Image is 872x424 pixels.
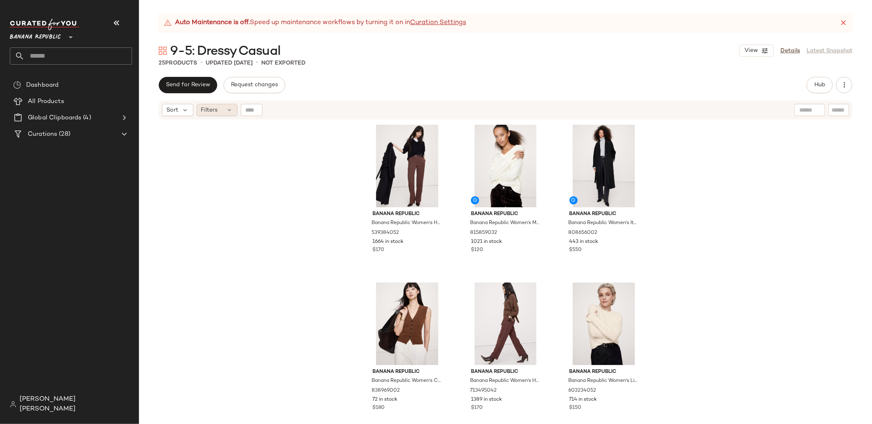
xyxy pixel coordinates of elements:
span: Sort [166,106,178,114]
img: svg%3e [13,81,21,89]
img: cn60237758.jpg [563,125,645,207]
span: 9-5: Dressy Casual [170,43,280,60]
span: Dashboard [26,81,58,90]
span: Global Clipboards [28,113,81,123]
span: Banana Republic [569,368,639,376]
button: Hub [807,77,833,93]
span: Banana Republic [373,211,442,218]
span: (4) [81,113,91,123]
span: [PERSON_NAME] [PERSON_NAME] [20,395,132,414]
span: Send for Review [166,82,210,88]
span: Banana Republic [471,368,540,376]
span: Banana Republic Women's High-Rise Modern Straight Italian Wool Pant Espresso Brown Size 10 Long [372,220,441,227]
span: 72 in stock [373,396,398,404]
span: 539384052 [372,229,399,237]
span: 603234052 [569,387,596,395]
span: Banana Republic Women's Lightweight Cashmere Crew-Neck Sweater Ivory Size XS [569,377,638,385]
span: $170 [373,247,385,254]
button: Send for Review [159,77,217,93]
span: Banana Republic Women's Cashmere Vest Honey Brown Size S [372,377,441,385]
img: cn60558178.jpg [464,125,547,207]
p: Not Exported [261,59,305,67]
div: Products [159,59,197,67]
span: All Products [28,97,64,106]
a: Curation Settings [410,18,466,28]
img: cfy_white_logo.C9jOOHJF.svg [10,19,79,30]
span: Banana Republic [471,211,540,218]
span: Hub [814,82,825,88]
a: Details [780,47,800,55]
span: (28) [57,130,70,139]
span: 713495042 [470,387,497,395]
span: 1021 in stock [471,238,502,246]
span: 808656002 [569,229,598,237]
span: Banana Republic [373,368,442,376]
span: $150 [569,404,582,412]
img: cn56997603.jpg [563,283,645,365]
span: 714 in stock [569,396,597,404]
img: svg%3e [10,401,16,408]
span: 1664 in stock [373,238,404,246]
span: $180 [373,404,385,412]
button: View [740,45,774,57]
span: 838969002 [372,387,400,395]
span: 1389 in stock [471,396,502,404]
span: Curations [28,130,57,139]
span: Banana Republic Women's Italian Wool-Cashmere Wrap Coat Black Size XS [569,220,638,227]
span: $120 [471,247,483,254]
div: Speed up maintenance workflows by turning it on in [164,18,466,28]
img: cn60462536.jpg [366,283,448,365]
img: svg%3e [159,47,167,55]
strong: Auto Maintenance is off. [175,18,250,28]
img: cn60585120.jpg [464,283,547,365]
span: • [256,58,258,68]
span: 815859032 [470,229,497,237]
span: $550 [569,247,582,254]
span: $170 [471,404,483,412]
span: Banana Republic [569,211,639,218]
span: View [744,47,758,54]
p: updated [DATE] [206,59,253,67]
span: Request changes [231,82,278,88]
span: • [200,58,202,68]
span: Banana Republic Women's High-Rise Slim Italian Wool Ankle Pant Espresso Brown Size 0 Regular [470,377,539,385]
img: cn60585071.jpg [366,125,448,207]
span: 443 in stock [569,238,599,246]
span: Filters [201,106,218,114]
button: Request changes [224,77,285,93]
span: Banana Republic Women's Merino V-Neck Sweater White Size XS [470,220,539,227]
span: 25 [159,60,165,66]
span: Banana Republic [10,28,61,43]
